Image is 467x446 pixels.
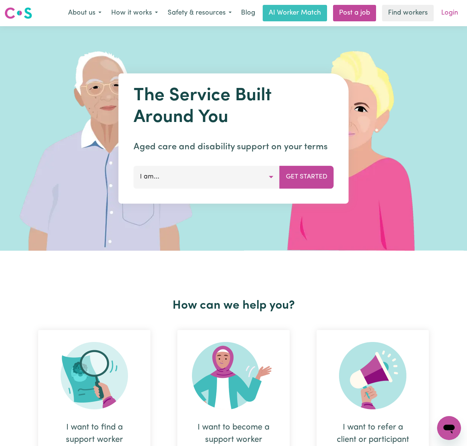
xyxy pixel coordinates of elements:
a: Careseekers logo [4,4,32,22]
img: Refer [339,342,406,409]
button: Safety & resources [163,5,236,21]
div: I want to become a support worker [195,421,272,446]
a: Blog [236,5,260,21]
h2: How can we help you? [25,299,442,313]
p: Aged care and disability support on your terms [134,140,334,154]
a: Post a job [333,5,376,21]
button: How it works [106,5,163,21]
button: I am... [134,166,280,188]
iframe: Button to launch messaging window [437,416,461,440]
img: Careseekers logo [4,6,32,20]
a: AI Worker Match [263,5,327,21]
div: I want to find a support worker [56,421,132,446]
button: About us [63,5,106,21]
a: Find workers [382,5,434,21]
div: I want to refer a client or participant [335,421,411,446]
a: Login [437,5,463,21]
h1: The Service Built Around You [134,85,334,128]
img: Search [61,342,128,409]
button: Get Started [280,166,334,188]
img: Become Worker [192,342,275,409]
